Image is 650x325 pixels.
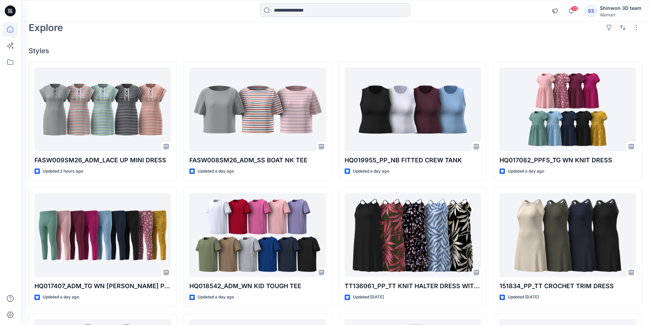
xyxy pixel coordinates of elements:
[345,193,481,278] a: TT136061_PP_TT KNIT HALTER DRESS WITH SELF TIE
[500,68,636,152] a: HQ017082_PPFS_TG WN KNIT DRESS
[508,294,539,301] p: Updated [DATE]
[34,68,171,152] a: FASW009SM26_ADM_LACE UP MINI DRESS
[34,281,171,291] p: HQ017407_ADM_TG WN [PERSON_NAME] PANT
[189,193,326,278] a: HQ018542_ADM_WN KID TOUGH TEE
[500,281,636,291] p: 151834_PP_TT CROCHET TRIM DRESS
[189,281,326,291] p: HQ018542_ADM_WN KID TOUGH TEE
[585,5,597,17] div: S3
[198,168,234,175] p: Updated a day ago
[500,156,636,165] p: HQ017082_PPFS_TG WN KNIT DRESS
[29,22,63,33] h2: Explore
[345,68,481,152] a: HQ019955_PP_NB FITTED CREW TANK
[508,168,544,175] p: Updated a day ago
[29,47,642,55] h4: Styles
[571,6,578,11] span: 35
[600,12,641,17] div: Walmart
[189,68,326,152] a: FASW008SM26_ADM_SS BOAT NK TEE
[43,168,83,175] p: Updated 2 hours ago
[189,156,326,165] p: FASW008SM26_ADM_SS BOAT NK TEE
[345,156,481,165] p: HQ019955_PP_NB FITTED CREW TANK
[600,4,641,12] div: Shinwon 3D team
[198,294,234,301] p: Updated a day ago
[353,168,389,175] p: Updated a day ago
[345,281,481,291] p: TT136061_PP_TT KNIT HALTER DRESS WITH SELF TIE
[500,193,636,278] a: 151834_PP_TT CROCHET TRIM DRESS
[43,294,79,301] p: Updated a day ago
[34,193,171,278] a: HQ017407_ADM_TG WN KINT PANT
[34,156,171,165] p: FASW009SM26_ADM_LACE UP MINI DRESS
[353,294,384,301] p: Updated [DATE]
